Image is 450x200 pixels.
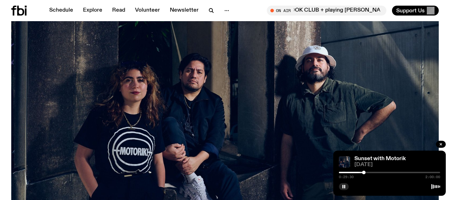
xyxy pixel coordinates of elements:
[396,7,425,14] span: Support Us
[108,6,129,16] a: Read
[354,162,440,168] span: [DATE]
[339,175,354,179] span: 0:29:30
[354,156,406,162] a: Sunset with Motorik
[425,175,440,179] span: 2:00:00
[79,6,107,16] a: Explore
[45,6,77,16] a: Schedule
[166,6,203,16] a: Newsletter
[392,6,439,16] button: Support Us
[131,6,164,16] a: Volunteer
[267,6,386,16] button: On AirMornings with [PERSON_NAME] // BOOK CLUB + playing [PERSON_NAME] ?1!?1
